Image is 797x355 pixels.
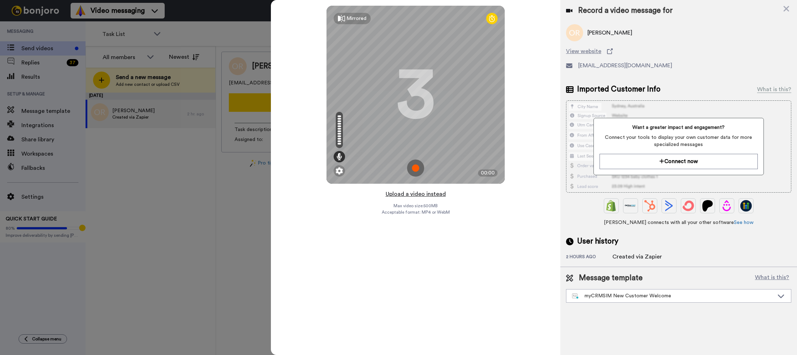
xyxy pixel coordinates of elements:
[577,236,618,247] span: User history
[566,47,791,56] a: View website
[394,203,438,209] span: Max video size: 500 MB
[612,252,662,261] div: Created via Zapier
[625,200,636,212] img: Ontraport
[396,68,435,121] div: 3
[600,154,758,169] button: Connect now
[572,293,579,299] img: nextgen-template.svg
[753,273,791,283] button: What is this?
[683,200,694,212] img: ConvertKit
[740,200,752,212] img: GoHighLevel
[757,85,791,94] div: What is this?
[384,189,448,199] button: Upload a video instead
[721,200,732,212] img: Drip
[579,273,643,283] span: Message template
[577,84,660,95] span: Imported Customer Info
[578,61,672,70] span: [EMAIL_ADDRESS][DOMAIN_NAME]
[663,200,675,212] img: ActiveCampaign
[572,292,774,299] div: myCRMSIM New Customer Welcome
[566,47,601,56] span: View website
[600,124,758,131] span: Want a greater impact and engagement?
[644,200,655,212] img: Hubspot
[600,134,758,148] span: Connect your tools to display your own customer data for more specialized messages
[606,200,617,212] img: Shopify
[336,167,343,174] img: ic_gear.svg
[566,219,791,226] span: [PERSON_NAME] connects with all your other software
[702,200,713,212] img: Patreon
[566,254,612,261] div: 2 hours ago
[734,220,754,225] a: See how
[478,169,498,177] div: 00:00
[382,209,450,215] span: Acceptable format: MP4 or WebM
[407,160,424,177] img: ic_record_start.svg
